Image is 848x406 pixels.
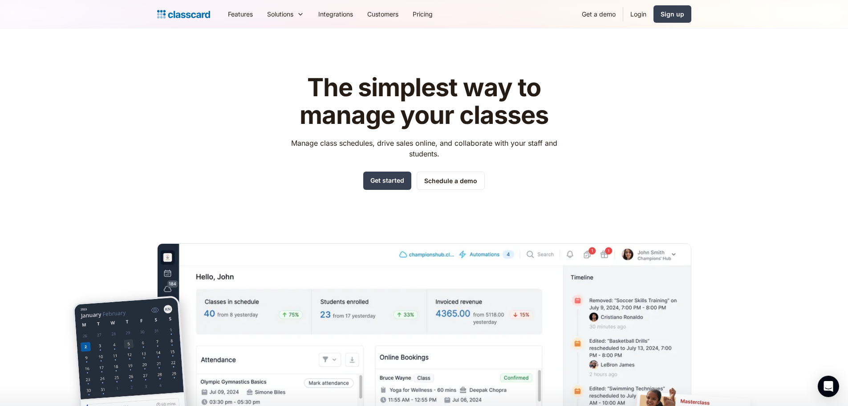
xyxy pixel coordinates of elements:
[221,4,260,24] a: Features
[575,4,623,24] a: Get a demo
[363,172,411,190] a: Get started
[818,376,839,397] div: Open Intercom Messenger
[311,4,360,24] a: Integrations
[653,5,691,23] a: Sign up
[623,4,653,24] a: Login
[283,74,565,129] h1: The simplest way to manage your classes
[267,9,293,19] div: Solutions
[417,172,485,190] a: Schedule a demo
[283,138,565,159] p: Manage class schedules, drive sales online, and collaborate with your staff and students.
[157,8,210,21] a: Logo
[661,9,684,19] div: Sign up
[360,4,406,24] a: Customers
[406,4,440,24] a: Pricing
